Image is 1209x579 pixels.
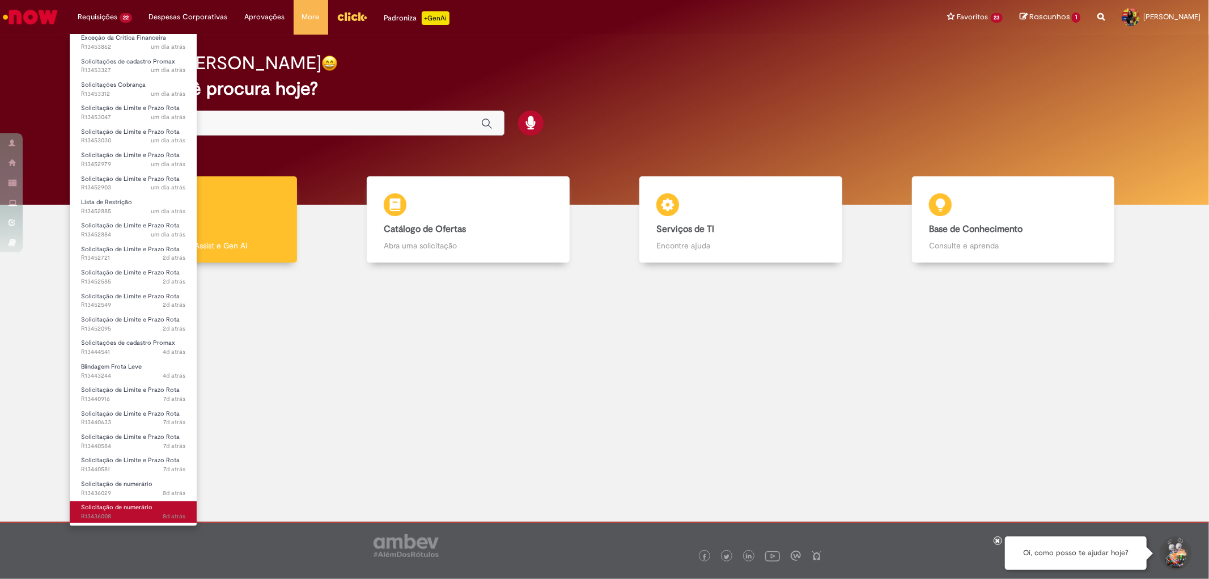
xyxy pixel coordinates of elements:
span: Requisições [78,11,117,23]
a: Aberto R13453862 : Exceção da Crítica Financeira [70,32,197,53]
span: R13452585 [81,277,185,286]
span: R13436008 [81,512,185,521]
a: Catálogo de Ofertas Abra uma solicitação [332,176,605,263]
a: Aberto R13453047 : Solicitação de Limite e Prazo Rota [70,102,197,123]
span: 4d atrás [163,371,185,380]
a: Aberto R13452585 : Solicitação de Limite e Prazo Rota [70,267,197,288]
a: Serviços de TI Encontre ajuda [605,176,877,263]
span: R13452549 [81,301,185,310]
span: 2d atrás [163,324,185,333]
a: Aberto R13436029 : Solicitação de numerário [70,478,197,499]
div: Oi, como posso te ajudar hoje? [1005,536,1147,570]
span: R13452721 [81,253,185,263]
span: 1 [1072,12,1080,23]
time: 27/08/2025 15:09:16 [151,136,185,145]
span: Solicitação de Limite e Prazo Rota [81,292,180,301]
span: R13453327 [81,66,185,75]
span: R13452979 [81,160,185,169]
span: 22 [120,13,132,23]
time: 27/08/2025 15:12:15 [151,113,185,121]
time: 21/08/2025 12:18:39 [163,512,185,521]
time: 22/08/2025 16:47:08 [163,395,185,403]
time: 25/08/2025 14:22:42 [163,348,185,356]
a: Aberto R13440916 : Solicitação de Limite e Prazo Rota [70,384,197,405]
span: Favoritos [957,11,989,23]
img: logo_footer_ambev_rotulo_gray.png [374,534,439,557]
h2: O que você procura hoje? [104,79,1104,99]
time: 27/08/2025 13:57:36 [163,277,185,286]
a: Aberto R13452721 : Solicitação de Limite e Prazo Rota [70,243,197,264]
span: R13440584 [81,442,185,451]
span: R13453312 [81,90,185,99]
span: R13453862 [81,43,185,52]
span: R13453047 [81,113,185,122]
span: um dia atrás [151,136,185,145]
span: um dia atrás [151,113,185,121]
span: Solicitação de Limite e Prazo Rota [81,386,180,394]
b: Catálogo de Ofertas [384,223,466,235]
span: um dia atrás [151,160,185,168]
time: 27/08/2025 12:00:46 [163,324,185,333]
span: um dia atrás [151,66,185,74]
time: 27/08/2025 14:44:21 [151,207,185,215]
time: 22/08/2025 15:57:08 [163,418,185,426]
a: Aberto R13440633 : Solicitação de Limite e Prazo Rota [70,408,197,429]
img: click_logo_yellow_360x200.png [337,8,367,25]
span: Solicitação de Limite e Prazo Rota [81,128,180,136]
span: Despesas Corporativas [149,11,228,23]
p: Encontre ajuda [656,240,825,251]
a: Aberto R13452979 : Solicitação de Limite e Prazo Rota [70,149,197,170]
a: Aberto R13452884 : Solicitação de Limite e Prazo Rota [70,219,197,240]
span: 2d atrás [163,277,185,286]
a: Aberto R13440581 : Solicitação de Limite e Prazo Rota [70,454,197,475]
span: Solicitação de Limite e Prazo Rota [81,433,180,441]
img: logo_footer_twitter.png [724,554,729,560]
b: Base de Conhecimento [929,223,1023,235]
time: 22/08/2025 15:52:15 [163,442,185,450]
span: R13444541 [81,348,185,357]
span: Solicitação de Limite e Prazo Rota [81,151,180,159]
span: Solicitação de Limite e Prazo Rota [81,104,180,112]
span: Solicitação de numerário [81,480,152,488]
span: um dia atrás [151,230,185,239]
span: 7d atrás [163,442,185,450]
a: Aberto R13452549 : Solicitação de Limite e Prazo Rota [70,290,197,311]
span: Rascunhos [1029,11,1070,22]
span: More [302,11,320,23]
h2: Bom dia, [PERSON_NAME] [104,53,321,73]
span: 2d atrás [163,253,185,262]
span: um dia atrás [151,183,185,192]
span: R13440581 [81,465,185,474]
span: um dia atrás [151,90,185,98]
a: Aberto R13436008 : Solicitação de numerário [70,501,197,522]
span: 7d atrás [163,465,185,474]
span: Aprovações [245,11,285,23]
span: Exceção da Crítica Financeira [81,33,166,42]
a: Aberto R13452903 : Solicitação de Limite e Prazo Rota [70,173,197,194]
time: 27/08/2025 14:19:19 [163,253,185,262]
span: Blindagem Frota Leve [81,362,142,371]
span: Solicitação de Limite e Prazo Rota [81,221,180,230]
span: R13453030 [81,136,185,145]
a: Aberto R13453327 : Solicitações de cadastro Promax [70,56,197,77]
span: R13436029 [81,489,185,498]
ul: Requisições [69,34,197,526]
span: Solicitação de Limite e Prazo Rota [81,245,180,253]
span: R13440633 [81,418,185,427]
time: 27/08/2025 17:15:31 [151,43,185,51]
span: R13452884 [81,230,185,239]
span: Solicitação de numerário [81,503,152,512]
a: Aberto R13453030 : Solicitação de Limite e Prazo Rota [70,126,197,147]
img: logo_footer_facebook.png [702,554,707,560]
a: Aberto R13444541 : Solicitações de cadastro Promax [70,337,197,358]
span: 4d atrás [163,348,185,356]
span: 23 [991,13,1003,23]
img: ServiceNow [1,6,60,28]
a: Aberto R13452885 : Lista de Restrição [70,196,197,217]
span: 8d atrás [163,512,185,521]
span: 2d atrás [163,301,185,309]
p: Consulte e aprenda [929,240,1097,251]
img: logo_footer_naosei.png [812,551,822,561]
span: 8d atrás [163,489,185,497]
span: um dia atrás [151,207,185,215]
